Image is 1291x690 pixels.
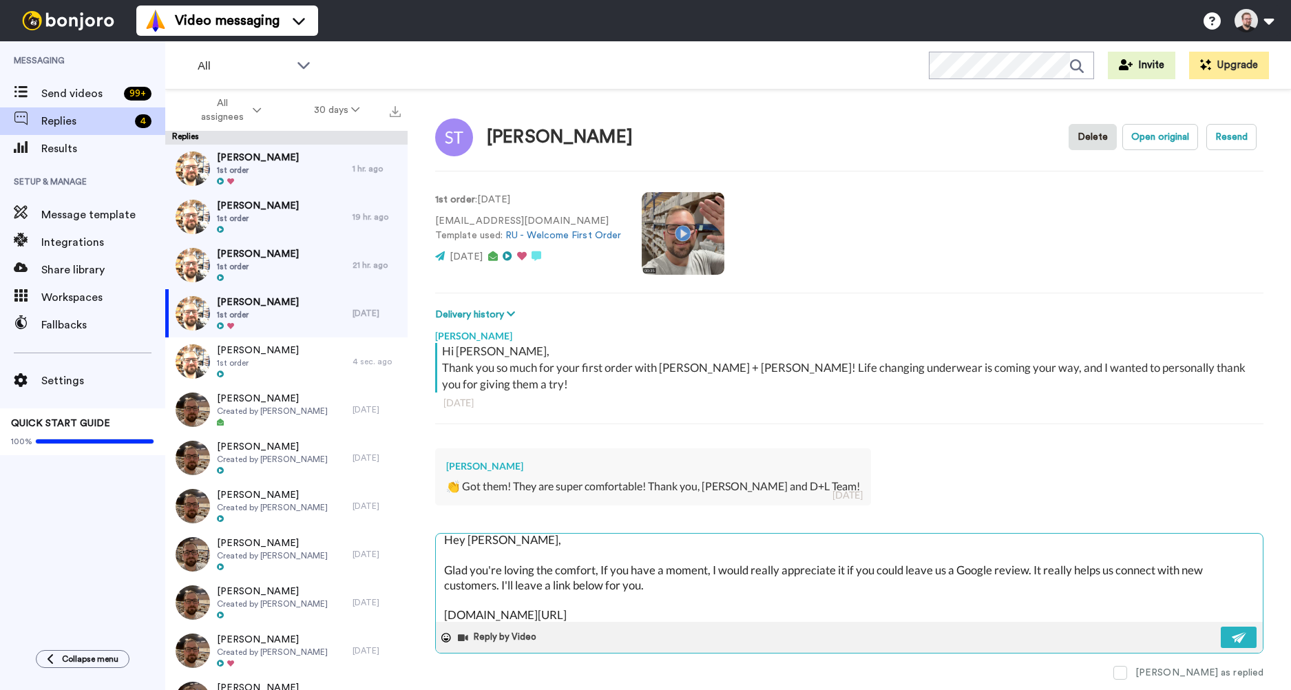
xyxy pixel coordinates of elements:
[165,434,408,482] a: [PERSON_NAME]Created by [PERSON_NAME][DATE]
[165,131,408,145] div: Replies
[17,11,120,30] img: bj-logo-header-white.svg
[41,85,118,102] span: Send videos
[165,193,408,241] a: [PERSON_NAME]1st order19 hr. ago
[176,248,210,282] img: efa524da-70a9-41f2-aa42-4cb2d5cfdec7-thumb.jpg
[62,654,118,665] span: Collapse menu
[288,98,386,123] button: 30 days
[435,195,475,205] strong: 1st order
[450,252,483,262] span: [DATE]
[217,647,328,658] span: Created by [PERSON_NAME]
[217,261,299,272] span: 1st order
[353,597,401,608] div: [DATE]
[435,214,621,243] p: [EMAIL_ADDRESS][DOMAIN_NAME] Template used:
[124,87,151,101] div: 99 +
[435,118,473,156] img: Image of Shannon Tsui
[135,114,151,128] div: 4
[353,452,401,463] div: [DATE]
[194,96,250,124] span: All assignees
[217,406,328,417] span: Created by [PERSON_NAME]
[165,241,408,289] a: [PERSON_NAME]1st order21 hr. ago
[1122,124,1198,150] button: Open original
[217,165,299,176] span: 1st order
[176,296,210,331] img: efa524da-70a9-41f2-aa42-4cb2d5cfdec7-thumb.jpg
[165,289,408,337] a: [PERSON_NAME]1st order[DATE]
[217,550,328,561] span: Created by [PERSON_NAME]
[1135,666,1263,680] div: [PERSON_NAME] as replied
[41,113,129,129] span: Replies
[175,11,280,30] span: Video messaging
[41,289,165,306] span: Workspaces
[165,337,408,386] a: [PERSON_NAME]1st order4 sec. ago
[41,234,165,251] span: Integrations
[1069,124,1117,150] button: Delete
[217,488,328,502] span: [PERSON_NAME]
[435,193,621,207] p: : [DATE]
[176,585,210,620] img: 2b468c78-32b4-496f-8190-fe05fb829b56-thumb.jpg
[176,441,210,475] img: 2b468c78-32b4-496f-8190-fe05fb829b56-thumb.jpg
[353,211,401,222] div: 19 hr. ago
[386,100,405,121] button: Export all results that match these filters now.
[446,459,860,473] div: [PERSON_NAME]
[217,309,299,320] span: 1st order
[435,307,519,322] button: Delivery history
[1108,52,1175,79] button: Invite
[832,488,863,502] div: [DATE]
[446,479,860,494] div: 👏 Got them! They are super comfortable! Thank you, [PERSON_NAME] and D+L Team!
[176,537,210,572] img: dc616d76-8ddd-44ad-8742-e7e2eb83d977-thumb.jpg
[198,58,290,74] span: All
[11,436,32,447] span: 100%
[165,386,408,434] a: [PERSON_NAME]Created by [PERSON_NAME][DATE]
[390,106,401,117] img: export.svg
[456,627,540,648] button: Reply by Video
[1206,124,1257,150] button: Resend
[443,396,1255,410] div: [DATE]
[217,633,328,647] span: [PERSON_NAME]
[176,151,210,186] img: efa524da-70a9-41f2-aa42-4cb2d5cfdec7-thumb.jpg
[165,578,408,627] a: [PERSON_NAME]Created by [PERSON_NAME][DATE]
[487,127,633,147] div: [PERSON_NAME]
[217,585,328,598] span: [PERSON_NAME]
[217,502,328,513] span: Created by [PERSON_NAME]
[41,207,165,223] span: Message template
[505,231,621,240] a: RU - Welcome First Order
[217,598,328,609] span: Created by [PERSON_NAME]
[11,419,110,428] span: QUICK START GUIDE
[353,308,401,319] div: [DATE]
[165,530,408,578] a: [PERSON_NAME]Created by [PERSON_NAME][DATE]
[353,356,401,367] div: 4 sec. ago
[217,213,299,224] span: 1st order
[442,343,1260,393] div: Hi [PERSON_NAME], Thank you so much for your first order with [PERSON_NAME] + [PERSON_NAME]! Life...
[1232,632,1247,643] img: send-white.svg
[353,501,401,512] div: [DATE]
[353,404,401,415] div: [DATE]
[353,260,401,271] div: 21 hr. ago
[165,482,408,530] a: [PERSON_NAME]Created by [PERSON_NAME][DATE]
[217,454,328,465] span: Created by [PERSON_NAME]
[165,145,408,193] a: [PERSON_NAME]1st order1 hr. ago
[176,489,210,523] img: 2b468c78-32b4-496f-8190-fe05fb829b56-thumb.jpg
[41,373,165,389] span: Settings
[145,10,167,32] img: vm-color.svg
[217,295,299,309] span: [PERSON_NAME]
[176,344,210,379] img: efa524da-70a9-41f2-aa42-4cb2d5cfdec7-thumb.jpg
[1189,52,1269,79] button: Upgrade
[41,317,165,333] span: Fallbacks
[217,199,299,213] span: [PERSON_NAME]
[217,357,299,368] span: 1st order
[165,627,408,675] a: [PERSON_NAME]Created by [PERSON_NAME][DATE]
[176,393,210,427] img: 2b468c78-32b4-496f-8190-fe05fb829b56-thumb.jpg
[217,536,328,550] span: [PERSON_NAME]
[217,151,299,165] span: [PERSON_NAME]
[217,440,328,454] span: [PERSON_NAME]
[168,91,288,129] button: All assignees
[353,549,401,560] div: [DATE]
[41,140,165,157] span: Results
[217,392,328,406] span: [PERSON_NAME]
[435,322,1263,343] div: [PERSON_NAME]
[353,163,401,174] div: 1 hr. ago
[217,344,299,357] span: [PERSON_NAME]
[176,634,210,668] img: 2b468c78-32b4-496f-8190-fe05fb829b56-thumb.jpg
[41,262,165,278] span: Share library
[217,247,299,261] span: [PERSON_NAME]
